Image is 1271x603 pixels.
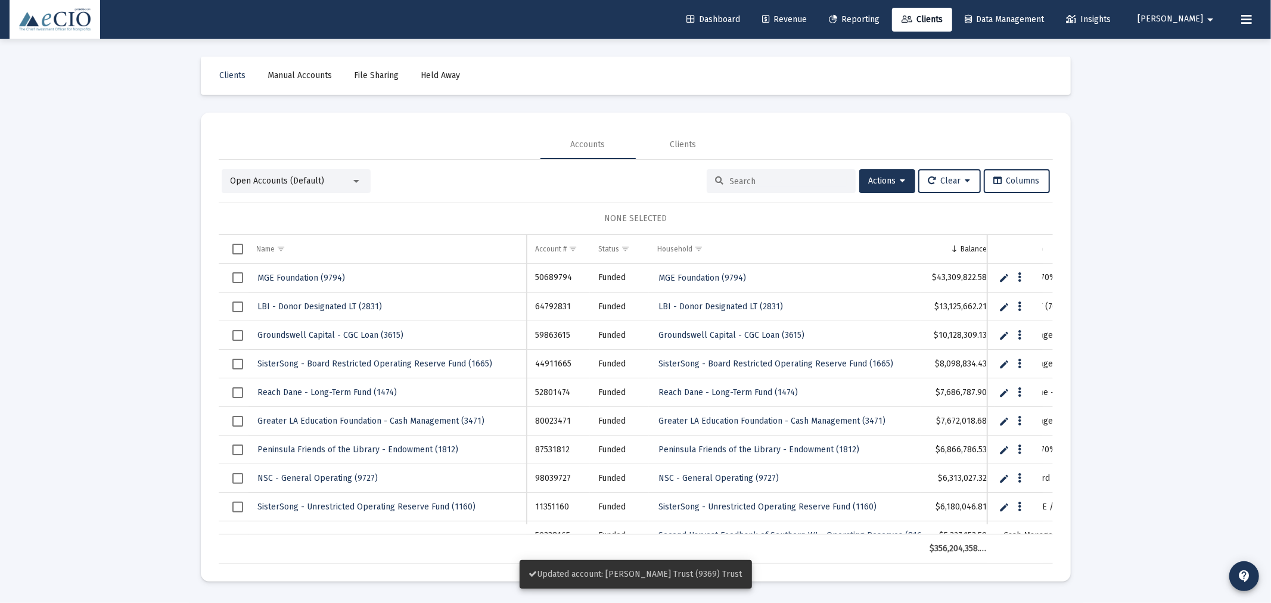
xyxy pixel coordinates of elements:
[257,498,477,515] a: SisterSong - Unrestricted Operating Reserve Fund (1160)
[686,14,740,24] span: Dashboard
[762,14,807,24] span: Revenue
[995,378,1090,407] td: Reach Dane - Long-Term Fund (60% Equity)
[258,387,397,397] span: Reach Dane - Long-Term Fund (1474)
[621,244,630,253] span: Show filter options for column 'Status'
[527,493,590,521] td: 11351160
[658,387,798,397] span: Reach Dane - Long-Term Fund (1474)
[921,264,995,293] td: $43,309,822.58
[258,416,485,426] span: Greater LA Education Foundation - Cash Management (3471)
[869,176,906,186] span: Actions
[921,235,995,263] td: Column Balance
[1066,14,1111,24] span: Insights
[257,470,380,487] a: NSC - General Operating (9727)
[258,330,404,340] span: Groundswell Capital - CGC Loan (3615)
[345,64,409,88] a: File Sharing
[999,301,1009,312] a: Edit
[257,412,486,430] a: Greater LA Education Foundation - Cash Management (3471)
[658,301,783,312] span: LBI - Donor Designated LT (2831)
[527,350,590,378] td: 44911665
[527,235,590,263] td: Column Account #
[999,445,1009,455] a: Edit
[999,473,1009,484] a: Edit
[232,387,243,398] div: Select row
[232,502,243,512] div: Select row
[658,273,746,283] span: MGE Foundation (9794)
[527,264,590,293] td: 50689794
[598,244,619,254] div: Status
[220,70,246,80] span: Clients
[268,70,332,80] span: Manual Accounts
[999,330,1009,341] a: Edit
[921,293,995,321] td: $13,125,662.21
[658,359,893,369] span: SisterSong - Board Restricted Operating Reserve Fund (1665)
[961,244,987,254] div: Balance
[258,445,459,455] span: Peninsula Friends of the Library - Endowment (1812)
[277,244,286,253] span: Show filter options for column 'Name'
[527,293,590,321] td: 64792831
[921,493,995,521] td: $6,180,046.81
[918,169,981,193] button: Clear
[921,464,995,493] td: $6,313,027.32
[928,176,971,186] span: Clear
[657,355,894,372] a: SisterSong - Board Restricted Operating Reserve Fund (1665)
[232,445,243,455] div: Select row
[994,176,1040,186] span: Columns
[421,70,461,80] span: Held Away
[248,235,527,263] td: Column Name
[355,70,399,80] span: File Sharing
[259,64,342,88] a: Manual Accounts
[210,64,256,88] a: Clients
[694,244,703,253] span: Show filter options for column 'Household'
[232,301,243,312] div: Select row
[995,493,1090,521] td: 20% E / 80% FI
[529,569,742,579] span: Updated account: [PERSON_NAME] Trust (9369) Trust
[258,301,383,312] span: LBI - Donor Designated LT (2831)
[995,321,1090,350] td: Cash Management (0% Equity)
[568,244,577,253] span: Show filter options for column 'Account #'
[921,350,995,378] td: $8,098,834.43
[571,139,605,151] div: Accounts
[18,8,91,32] img: Dashboard
[657,412,887,430] a: Greater LA Education Foundation - Cash Management (3471)
[999,387,1009,398] a: Edit
[535,244,567,254] div: Account #
[670,139,697,151] div: Clients
[999,272,1009,283] a: Edit
[232,272,243,283] div: Select row
[921,321,995,350] td: $10,128,309.13
[658,473,779,483] span: NSC - General Operating (9727)
[965,14,1044,24] span: Data Management
[753,8,816,32] a: Revenue
[984,169,1050,193] button: Columns
[995,350,1090,378] td: Cash Management (0% Equity)
[598,530,641,542] div: Funded
[598,473,641,484] div: Funded
[955,8,1054,32] a: Data Management
[658,502,877,512] span: SisterSong - Unrestricted Operating Reserve Fund (1160)
[657,384,799,401] a: Reach Dane - Long-Term Fund (1474)
[598,272,641,284] div: Funded
[232,359,243,369] div: Select row
[657,441,860,458] a: Peninsula Friends of the Library - Endowment (1812)
[730,176,847,187] input: Search
[1237,569,1251,583] mat-icon: contact_support
[258,359,493,369] span: SisterSong - Board Restricted Operating Reserve Fund (1665)
[995,521,1090,550] td: Cash Management (0% Equity)
[527,464,590,493] td: 98039727
[995,464,1090,493] td: NSC - Board Reserve & General Operating (20% Equity)
[232,244,243,254] div: Select all
[598,301,641,313] div: Funded
[257,244,275,254] div: Name
[598,358,641,370] div: Funded
[1123,7,1232,31] button: [PERSON_NAME]
[819,8,889,32] a: Reporting
[657,298,784,315] a: LBI - Donor Designated LT (2831)
[995,407,1090,436] td: Cash Management (0% Equity)
[995,436,1090,464] td: Standard 70% Equity
[590,235,649,263] td: Column Status
[657,527,930,544] a: Second Harvest Foodbank of Southern WI - Operating Reserves (8165)
[232,416,243,427] div: Select row
[527,521,590,550] td: 59338165
[999,359,1009,369] a: Edit
[598,330,641,341] div: Funded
